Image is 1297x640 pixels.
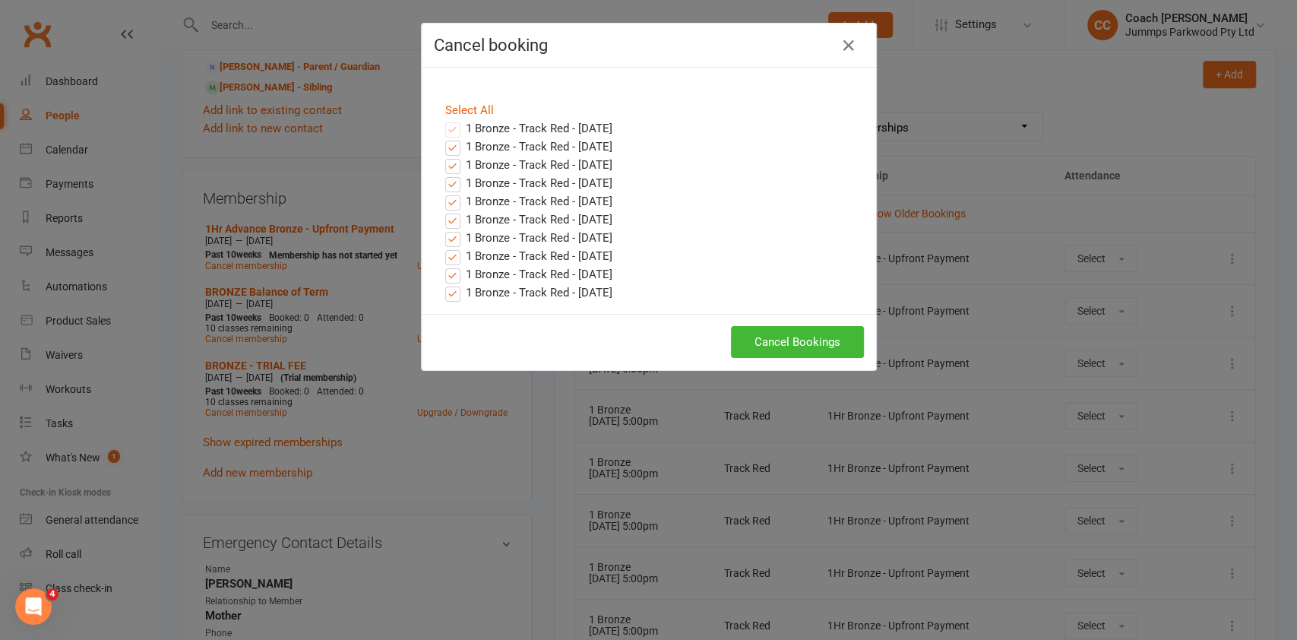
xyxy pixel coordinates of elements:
[46,588,59,600] span: 4
[445,119,612,138] label: 1 Bronze - Track Red - [DATE]
[445,138,612,156] label: 1 Bronze - Track Red - [DATE]
[445,247,612,265] label: 1 Bronze - Track Red - [DATE]
[445,192,612,211] label: 1 Bronze - Track Red - [DATE]
[445,174,612,192] label: 1 Bronze - Track Red - [DATE]
[15,588,52,625] iframe: Intercom live chat
[731,326,864,358] button: Cancel Bookings
[434,36,864,55] h4: Cancel booking
[445,103,494,117] a: Select All
[445,156,612,174] label: 1 Bronze - Track Red - [DATE]
[445,211,612,229] label: 1 Bronze - Track Red - [DATE]
[837,33,861,58] button: Close
[445,265,612,284] label: 1 Bronze - Track Red - [DATE]
[445,284,612,302] label: 1 Bronze - Track Red - [DATE]
[445,229,612,247] label: 1 Bronze - Track Red - [DATE]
